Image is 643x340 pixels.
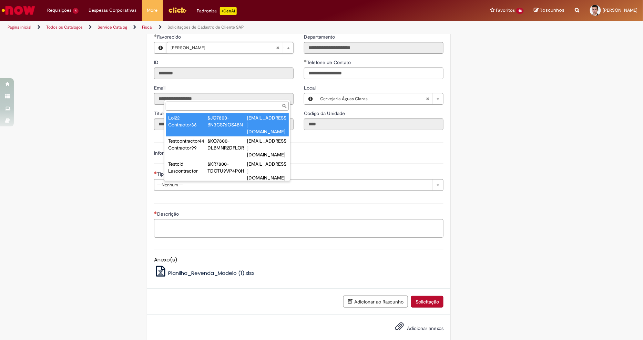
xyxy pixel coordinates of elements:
div: $KQ7800-DLBMNR2DFLOR [208,137,247,151]
div: [EMAIL_ADDRESS][DOMAIN_NAME] [247,114,286,135]
ul: Favorecido [164,112,290,181]
div: Lol22 Contractor36 [168,114,207,128]
div: [EMAIL_ADDRESS][DOMAIN_NAME] [247,161,286,181]
div: Testcid Lascontractor [168,161,207,174]
div: $JQ7800-BN3CS76OS4BN [208,114,247,128]
div: $KR7800-TDOTU9VP4P0H [208,161,247,174]
div: [EMAIL_ADDRESS][DOMAIN_NAME] [247,137,286,158]
div: Testcontractor44 Contractor99 [168,137,207,151]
